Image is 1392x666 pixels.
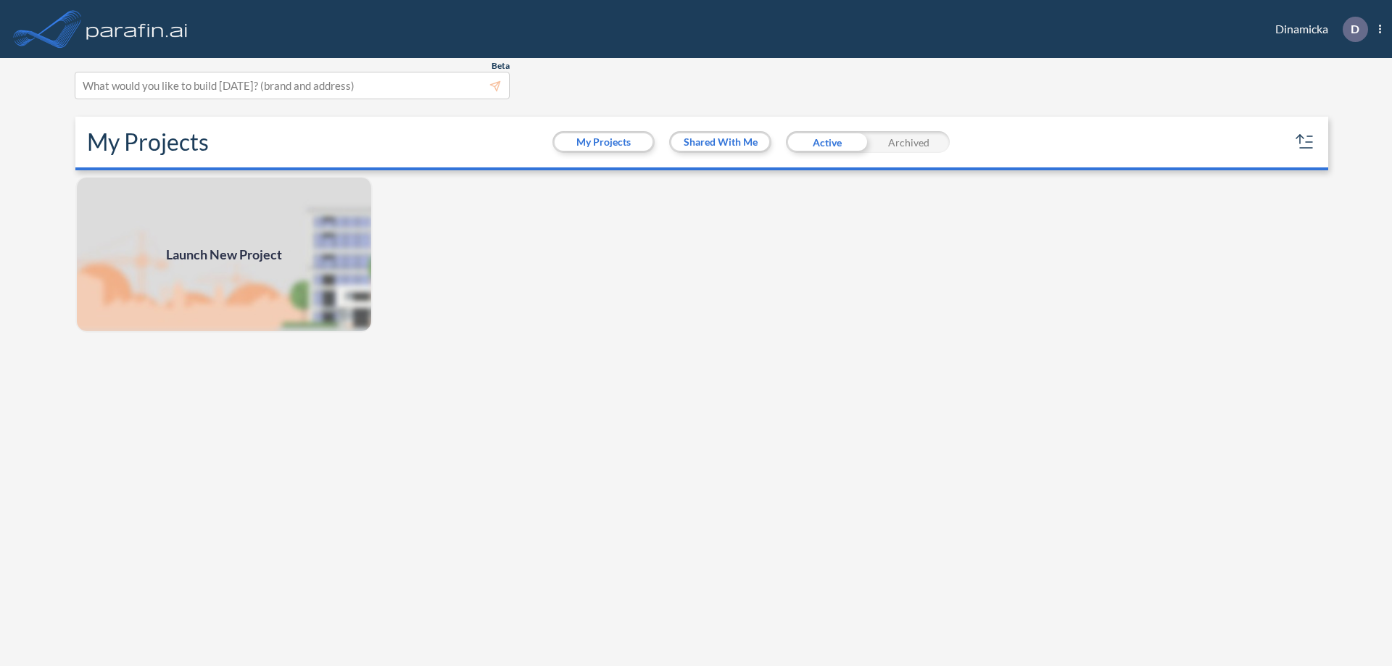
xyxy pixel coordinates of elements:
[786,131,868,153] div: Active
[1351,22,1359,36] p: D
[75,176,373,333] img: add
[492,60,510,72] span: Beta
[671,133,769,151] button: Shared With Me
[75,176,373,333] a: Launch New Project
[87,128,209,156] h2: My Projects
[83,14,191,43] img: logo
[1254,17,1381,42] div: Dinamicka
[166,245,282,265] span: Launch New Project
[555,133,652,151] button: My Projects
[868,131,950,153] div: Archived
[1293,130,1317,154] button: sort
